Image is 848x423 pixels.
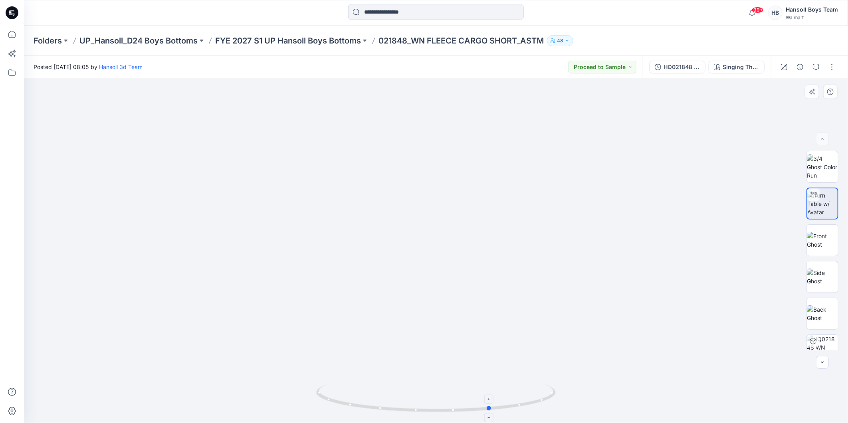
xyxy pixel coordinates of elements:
button: HQ021848 WN FLEECE CARGO SHORT (ASTM BODY) [650,61,705,73]
button: Singing The Blues [709,61,765,73]
button: 48 [547,35,573,46]
img: HQ021848 WN FLEECE CARGO SHORT (ASTM BODY) Singing The Blues [807,335,838,366]
span: 99+ [752,7,764,13]
a: UP_Hansoll_D24 Boys Bottoms [79,35,198,46]
a: FYE 2027 S1 UP Hansoll Boys Bottoms [215,35,361,46]
img: Back Ghost [807,305,838,322]
div: HQ021848 WN FLEECE CARGO SHORT (ASTM BODY) [664,63,700,71]
p: 48 [557,36,563,45]
img: Front Ghost [807,232,838,249]
div: Hansoll Boys Team [786,5,838,14]
a: Hansoll 3d Team [99,63,143,70]
div: Singing The Blues [723,63,759,71]
p: 021848_WN FLEECE CARGO SHORT_ASTM [378,35,544,46]
a: Folders [34,35,62,46]
span: Posted [DATE] 08:05 by [34,63,143,71]
img: Turn Table w/ Avatar [807,191,838,216]
div: Walmart [786,14,838,20]
div: HB [768,6,783,20]
button: Details [794,61,806,73]
img: Side Ghost [807,269,838,285]
img: 3/4 Ghost Color Run [807,154,838,180]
